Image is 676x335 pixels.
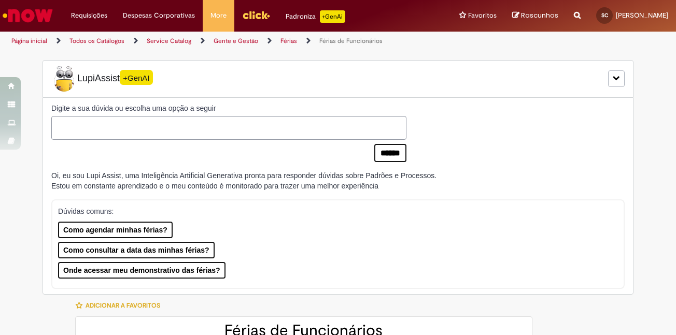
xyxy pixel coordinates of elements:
span: Favoritos [468,10,497,21]
a: Rascunhos [512,11,558,21]
span: Adicionar a Favoritos [86,301,160,310]
span: Requisições [71,10,107,21]
div: LupiLupiAssist+GenAI [43,60,633,97]
div: Padroniza [286,10,345,23]
img: Lupi [51,66,77,92]
span: LupiAssist [51,66,153,92]
span: [PERSON_NAME] [616,11,668,20]
button: Como consultar a data das minhas férias? [58,242,215,258]
a: Férias [280,37,297,45]
button: Como agendar minhas férias? [58,222,173,238]
a: Página inicial [11,37,47,45]
a: Service Catalog [147,37,191,45]
img: click_logo_yellow_360x200.png [242,7,270,23]
a: Todos os Catálogos [69,37,124,45]
div: Oi, eu sou Lupi Assist, uma Inteligência Artificial Generativa pronta para responder dúvidas sobr... [51,170,436,191]
span: More [210,10,227,21]
ul: Trilhas de página [8,32,443,51]
img: ServiceNow [1,5,54,26]
p: Dúvidas comuns: [58,206,610,216]
span: SC [601,12,608,19]
p: +GenAi [320,10,345,23]
a: Férias de Funcionários [319,37,383,45]
button: Adicionar a Favoritos [75,295,166,316]
label: Digite a sua dúvida ou escolha uma opção a seguir [51,103,406,113]
span: +GenAI [120,70,153,85]
button: Onde acessar meu demonstrativo das férias? [58,262,226,279]
a: Gente e Gestão [214,37,258,45]
span: Rascunhos [521,10,558,20]
span: Despesas Corporativas [123,10,195,21]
